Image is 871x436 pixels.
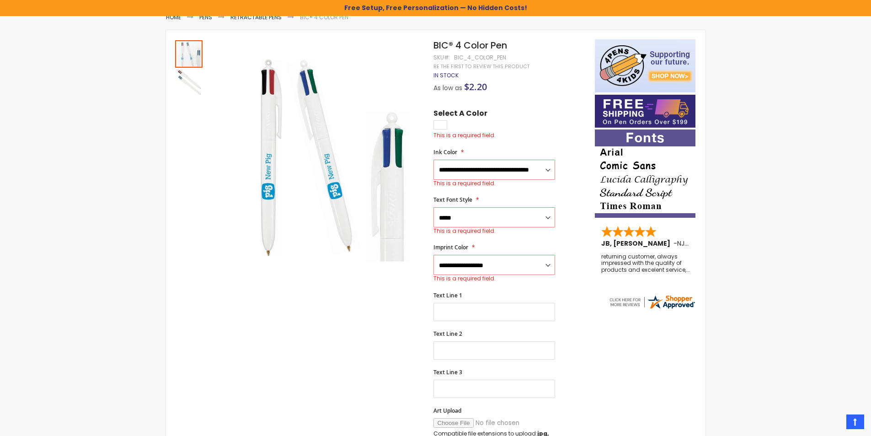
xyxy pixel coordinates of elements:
strong: SKU [433,54,450,61]
a: Pens [199,13,212,21]
span: Imprint Color [433,243,468,251]
span: Art Upload [433,407,461,414]
span: Text Line 3 [433,368,462,376]
div: BIC® 4 Color Pen [175,39,203,68]
span: Text Line 2 [433,330,462,338]
img: Free shipping on orders over $199 [595,95,695,128]
div: This is a required field. [433,132,585,139]
span: As low as [433,83,462,92]
span: In stock [433,71,459,79]
span: NJ [677,239,689,248]
div: bic_4_color_pen [454,54,506,61]
span: $2.20 [464,81,487,93]
div: Availability [433,72,459,79]
a: 4pens.com certificate URL [608,304,696,312]
span: BIC® 4 Color Pen [433,39,507,52]
div: This is a required field. [433,180,555,187]
span: - , [673,239,753,248]
a: Home [166,13,181,21]
div: This is a required field. [433,275,555,282]
span: Select A Color [433,108,487,121]
li: BIC® 4 Color Pen [300,14,348,21]
div: White [433,120,447,129]
img: 4pens.com widget logo [608,294,696,310]
img: BIC® 4 Color Pen [213,53,422,262]
div: This is a required field. [433,227,555,235]
span: Text Line 1 [433,291,462,299]
span: JB, [PERSON_NAME] [601,239,673,248]
img: BIC® 4 Color Pen [175,69,203,96]
span: Ink Color [433,148,457,156]
a: Be the first to review this product [433,63,529,70]
div: returning customer, always impressed with the quality of products and excelent service, will retu... [601,253,690,273]
img: 4pens 4 kids [595,39,695,92]
img: font-personalization-examples [595,129,695,218]
a: Retractable Pens [230,13,282,21]
div: BIC® 4 Color Pen [175,68,203,96]
span: Text Font Style [433,196,472,204]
